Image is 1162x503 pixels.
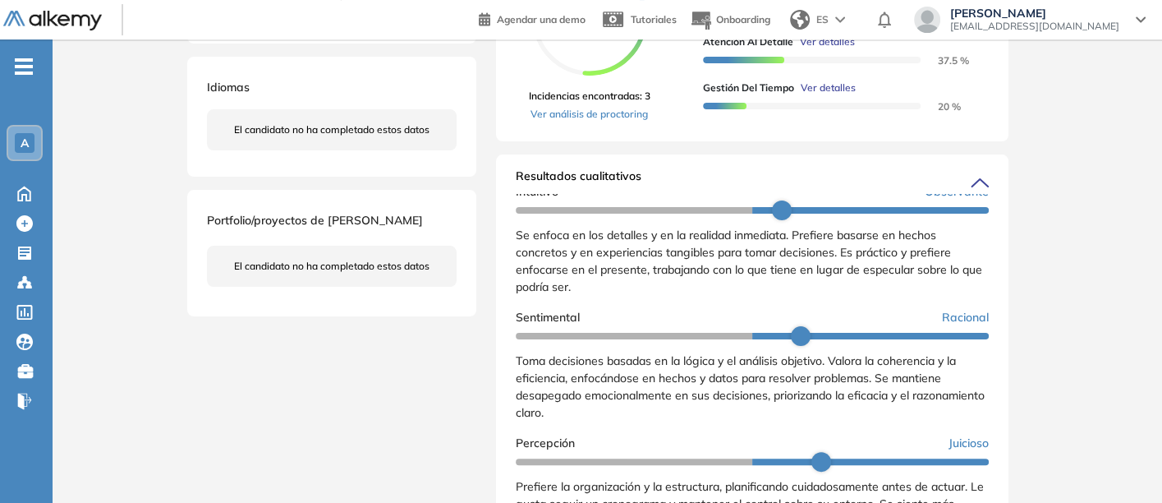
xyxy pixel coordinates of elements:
span: Resultados cualitativos [516,168,641,194]
span: Juicioso [948,435,989,452]
span: Se enfoca en los detalles y en la realidad inmediata. Prefiere basarse en hechos concretos y en e... [516,228,982,294]
span: ES [816,12,829,27]
span: Sentimental [516,309,580,326]
span: [EMAIL_ADDRESS][DOMAIN_NAME] [950,20,1119,33]
span: El candidato no ha completado estos datos [234,259,429,274]
span: Toma decisiones basadas en la lógica y el análisis objetivo. Valora la coherencia y la eficiencia... [516,353,985,420]
img: Logo [3,11,102,31]
span: Gestión del Tiempo [703,81,794,95]
span: [PERSON_NAME] [950,7,1119,20]
span: Incidencias encontradas: 3 [529,89,650,104]
button: Onboarding [690,2,770,38]
span: 20 % [918,100,961,113]
span: Ver detalles [800,35,855,49]
i: - [15,65,33,68]
span: Tutoriales [631,13,677,25]
a: Ver análisis de proctoring [529,107,650,122]
span: Racional [942,309,989,326]
span: Idiomas [207,80,250,95]
button: Ver detalles [793,35,855,49]
a: Agendar una demo [479,8,586,28]
span: Onboarding [716,13,770,25]
span: Atención al detalle [703,35,793,49]
span: Agendar una demo [497,13,586,25]
img: world [790,10,810,30]
span: Portfolio/proyectos de [PERSON_NAME] [207,213,423,228]
span: A [21,136,29,150]
button: Ver detalles [794,81,856,95]
span: 37.5 % [918,54,969,67]
span: Percepción [516,435,575,452]
span: Ver detalles [801,81,856,95]
span: El candidato no ha completado estos datos [234,122,429,137]
img: arrow [835,16,845,23]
